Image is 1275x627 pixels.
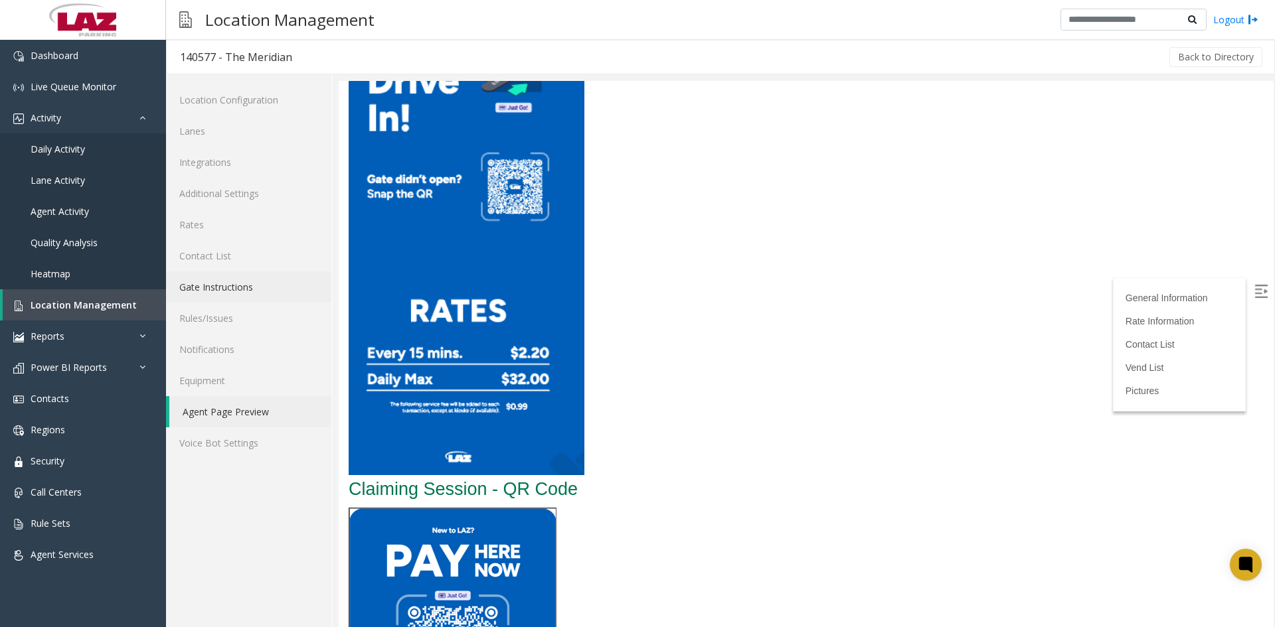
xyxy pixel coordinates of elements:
img: 'icon' [13,301,24,311]
span: Agent Services [31,548,94,561]
span: Agent Activity [31,205,89,218]
img: 'icon' [13,488,24,498]
span: Reports [31,330,64,342]
img: Open/Close Sidebar Menu [916,204,929,217]
span: Claiming Session - QR Code [10,398,239,418]
span: Activity [31,111,61,124]
a: Gate Instructions [166,271,331,303]
span: Call Centers [31,486,82,498]
a: Lanes [166,115,331,147]
img: 'icon' [13,519,24,529]
img: 'icon' [13,332,24,342]
a: Agent Page Preview [169,396,331,427]
img: pageIcon [179,3,192,36]
a: Pictures [787,305,821,315]
span: Security [31,454,64,467]
img: 'icon' [13,456,24,467]
a: Notifications [166,334,331,365]
span: Power BI Reports [31,361,107,374]
a: Equipment [166,365,331,396]
a: Additional Settings [166,178,331,209]
a: Rates [166,209,331,240]
span: Dashboard [31,49,78,62]
a: General Information [787,212,869,222]
a: Rate Information [787,235,856,245]
a: Voice Bot Settings [166,427,331,458]
img: logout [1248,13,1258,27]
span: Location Management [31,299,137,311]
h3: Location Management [199,3,381,36]
span: Contacts [31,392,69,405]
img: 'icon' [13,51,24,62]
span: Lane Activity [31,174,85,186]
span: Regions [31,423,65,436]
a: Integrations [166,147,331,178]
img: 'icon' [13,550,24,561]
span: Quality Analysis [31,236,98,249]
img: 'icon' [13,363,24,374]
span: Heatmap [31,267,70,280]
span: Live Queue Monitor [31,80,116,93]
span: Rule Sets [31,517,70,529]
a: Logout [1213,13,1258,27]
span: Daily Activity [31,143,85,155]
div: 140577 - The Meridian [180,48,292,66]
a: Contact List [166,240,331,271]
img: 'icon' [13,425,24,436]
button: Back to Directory [1169,47,1262,67]
img: 'icon' [13,113,24,124]
img: 'icon' [13,394,24,405]
a: Rules/Issues [166,303,331,334]
a: Location Management [3,289,166,320]
a: Contact List [787,258,836,269]
a: Location Configuration [166,84,331,115]
a: Vend List [787,281,825,292]
img: 'icon' [13,82,24,93]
